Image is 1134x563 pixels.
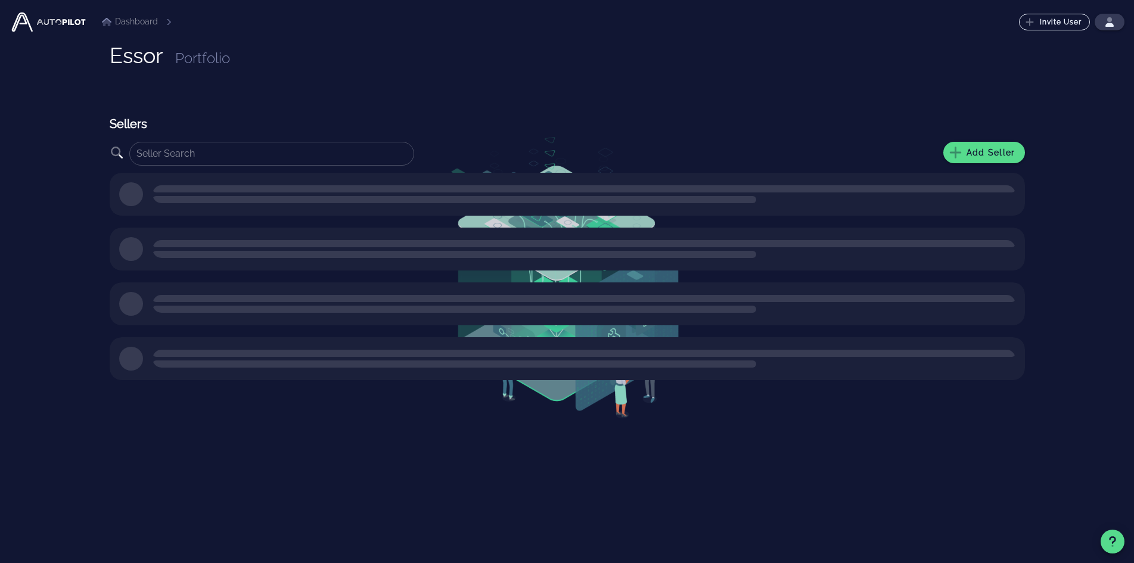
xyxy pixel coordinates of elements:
input: Seller Search [136,144,408,163]
img: Autopilot [10,10,88,34]
button: Support [1101,530,1124,553]
button: Add Seller [943,142,1025,163]
button: Invite User [1019,14,1090,30]
span: Add Seller [953,147,1015,158]
span: Invite User [1027,17,1082,27]
span: Portfolio [175,49,230,67]
h1: Essor [110,43,163,67]
h2: Sellers [110,116,1025,132]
